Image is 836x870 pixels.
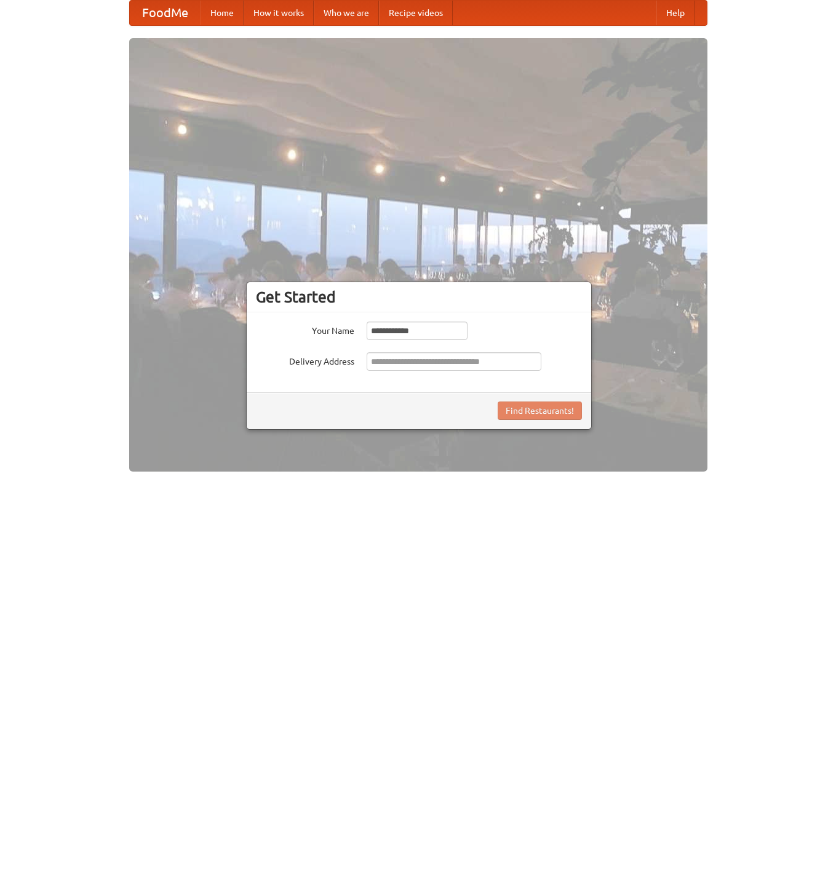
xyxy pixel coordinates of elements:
[130,1,201,25] a: FoodMe
[498,401,582,420] button: Find Restaurants!
[314,1,379,25] a: Who we are
[379,1,453,25] a: Recipe videos
[256,352,354,368] label: Delivery Address
[256,322,354,337] label: Your Name
[244,1,314,25] a: How it works
[656,1,695,25] a: Help
[256,288,582,306] h3: Get Started
[201,1,244,25] a: Home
